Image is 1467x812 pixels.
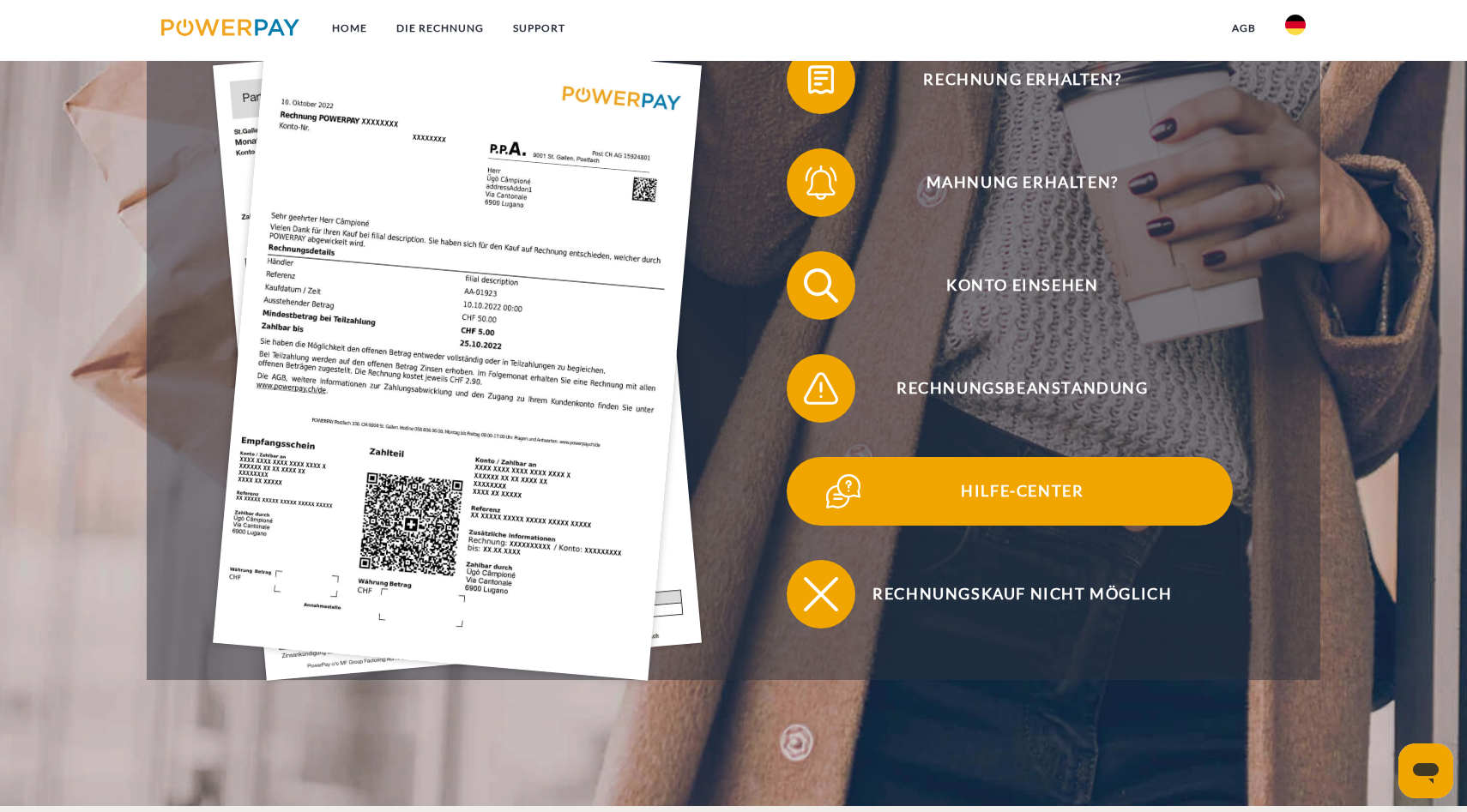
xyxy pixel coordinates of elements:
img: qb_close.svg [800,573,842,616]
img: logo-powerpay.svg [161,19,299,36]
img: de [1285,15,1306,35]
img: qb_search.svg [800,264,842,307]
img: qb_warning.svg [800,367,842,410]
img: qb_bill.svg [800,58,842,101]
button: Rechnungskauf nicht möglich [787,560,1233,629]
a: Home [317,13,382,44]
a: agb [1217,13,1271,44]
span: Rechnungsbeanstandung [812,354,1233,423]
a: SUPPORT [498,13,580,44]
button: Rechnung erhalten? [787,45,1233,114]
a: DIE RECHNUNG [382,13,498,44]
img: qb_bell.svg [800,161,842,204]
span: Hilfe-Center [812,457,1233,526]
button: Rechnungsbeanstandung [787,354,1233,423]
button: Mahnung erhalten? [787,148,1233,217]
span: Mahnung erhalten? [812,148,1233,217]
span: Rechnungskauf nicht möglich [812,560,1233,629]
img: single_invoice_powerpay_de.jpg [213,27,702,681]
span: Konto einsehen [812,251,1233,320]
button: Hilfe-Center [787,457,1233,526]
img: qb_help.svg [822,470,865,513]
iframe: Schaltfläche zum Öffnen des Messaging-Fensters [1398,743,1453,798]
button: Konto einsehen [787,251,1233,320]
span: Rechnung erhalten? [812,45,1233,114]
